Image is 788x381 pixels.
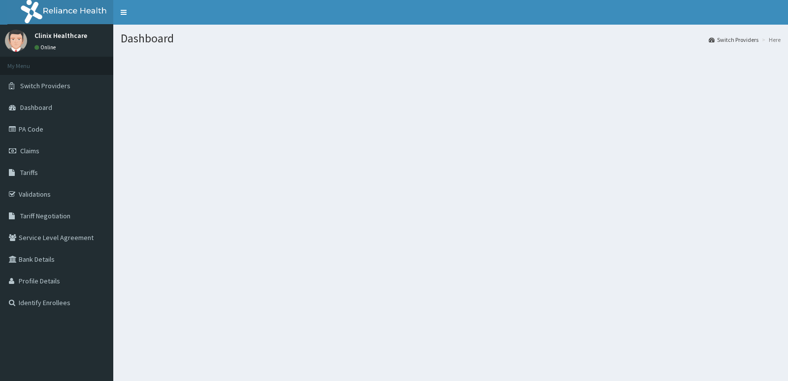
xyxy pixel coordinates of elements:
[20,146,39,155] span: Claims
[5,30,27,52] img: User Image
[20,103,52,112] span: Dashboard
[121,32,781,45] h1: Dashboard
[709,35,758,44] a: Switch Providers
[759,35,781,44] li: Here
[20,81,70,90] span: Switch Providers
[20,211,70,220] span: Tariff Negotiation
[20,168,38,177] span: Tariffs
[34,32,87,39] p: Clinix Healthcare
[34,44,58,51] a: Online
